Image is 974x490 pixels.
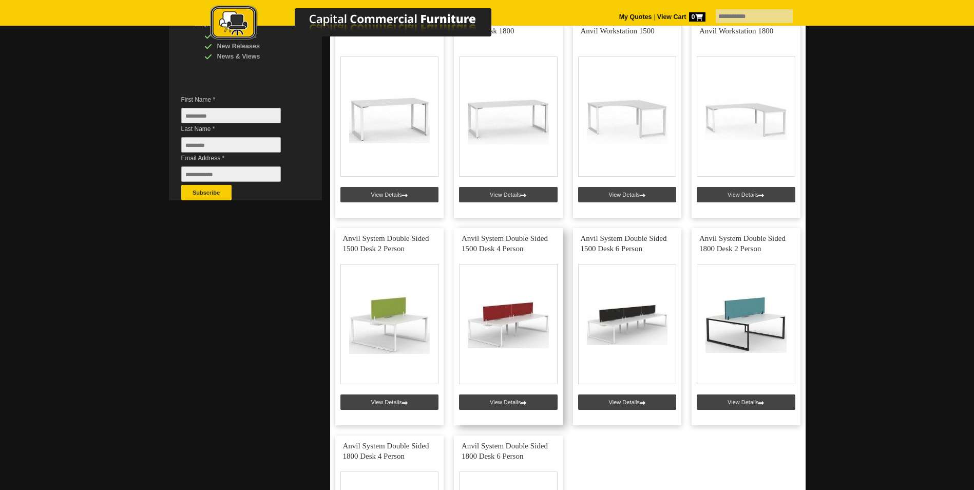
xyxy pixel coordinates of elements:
[182,5,541,43] img: Capital Commercial Furniture Logo
[181,95,296,105] span: First Name *
[619,13,652,21] a: My Quotes
[657,13,705,21] strong: View Cart
[181,108,281,123] input: First Name *
[181,166,281,182] input: Email Address *
[204,51,302,62] div: News & Views
[181,137,281,153] input: Last Name *
[181,185,232,200] button: Subscribe
[689,12,705,22] span: 0
[182,5,541,46] a: Capital Commercial Furniture Logo
[655,13,705,21] a: View Cart0
[181,124,296,134] span: Last Name *
[181,153,296,163] span: Email Address *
